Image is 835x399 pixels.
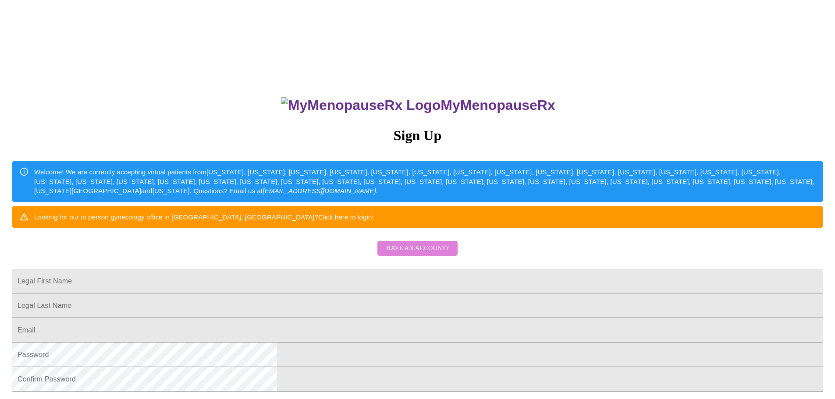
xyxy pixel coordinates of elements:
h3: Sign Up [12,127,823,144]
a: Have an account? [375,251,460,258]
em: [EMAIL_ADDRESS][DOMAIN_NAME] [263,187,376,194]
span: Have an account? [386,243,449,254]
a: Click here to login! [318,213,374,221]
button: Have an account? [377,241,458,256]
div: Looking for our in person gynecology office in [GEOGRAPHIC_DATA], [GEOGRAPHIC_DATA]? [34,209,374,225]
h3: MyMenopauseRx [14,97,823,113]
div: Welcome! We are currently accepting virtual patients from [US_STATE], [US_STATE], [US_STATE], [US... [34,164,816,199]
img: MyMenopauseRx Logo [281,97,441,113]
